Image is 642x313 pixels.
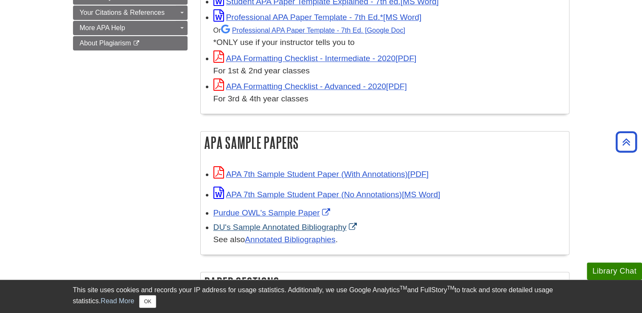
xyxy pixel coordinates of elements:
span: Your Citations & References [80,9,165,16]
div: For 3rd & 4th year classes [213,93,565,105]
a: Professional APA Paper Template - 7th Ed. [221,26,405,34]
a: About Plagiarism [73,36,188,50]
sup: TM [447,285,454,291]
a: Link opens in new window [213,82,407,91]
span: About Plagiarism [80,39,131,47]
button: Library Chat [587,263,642,280]
a: Link opens in new window [213,223,359,232]
small: Or [213,26,405,34]
a: Back to Top [613,136,640,148]
a: Annotated Bibliographies [245,235,335,244]
a: Link opens in new window [213,208,332,217]
a: Link opens in new window [213,13,422,22]
a: Link opens in new window [213,190,440,199]
a: More APA Help [73,21,188,35]
div: For 1st & 2nd year classes [213,65,565,77]
h2: APA Sample Papers [201,131,569,154]
a: Link opens in new window [213,170,429,179]
span: More APA Help [80,24,125,31]
i: This link opens in a new window [133,41,140,46]
a: Your Citations & References [73,6,188,20]
button: Close [139,295,156,308]
div: *ONLY use if your instructor tells you to [213,24,565,49]
div: This site uses cookies and records your IP address for usage statistics. Additionally, we use Goo... [73,285,569,308]
a: Link opens in new window [213,54,417,63]
h2: Paper Sections [201,272,569,295]
a: Read More [101,297,134,305]
div: See also . [213,234,565,246]
sup: TM [400,285,407,291]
